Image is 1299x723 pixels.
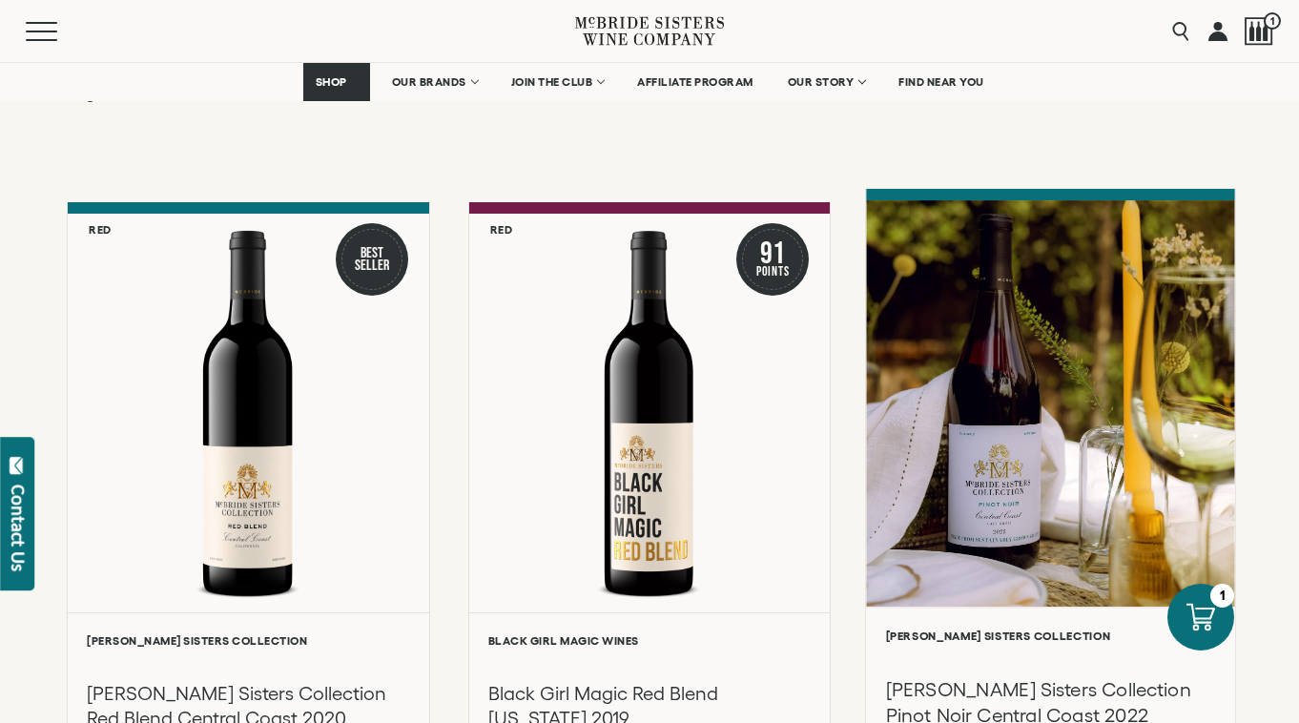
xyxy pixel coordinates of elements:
span: OUR STORY [788,75,855,89]
a: OUR BRANDS [380,63,489,101]
span: 1 [1264,12,1281,30]
h6: Red [89,223,112,236]
div: 1 [1210,584,1234,608]
h6: [PERSON_NAME] Sisters Collection [87,634,410,647]
a: SHOP [303,63,370,101]
a: JOIN THE CLUB [499,63,616,101]
a: FIND NEAR YOU [886,63,997,101]
button: Mobile Menu Trigger [26,22,94,41]
div: Contact Us [9,485,28,571]
span: OUR BRANDS [392,75,466,89]
a: OUR STORY [775,63,877,101]
span: FIND NEAR YOU [898,75,984,89]
h6: Red [490,223,513,236]
a: AFFILIATE PROGRAM [625,63,766,101]
span: AFFILIATE PROGRAM [637,75,753,89]
h6: Black Girl Magic Wines [488,634,812,647]
span: SHOP [316,75,348,89]
h6: [PERSON_NAME] Sisters Collection [886,630,1215,642]
span: JOIN THE CLUB [511,75,593,89]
